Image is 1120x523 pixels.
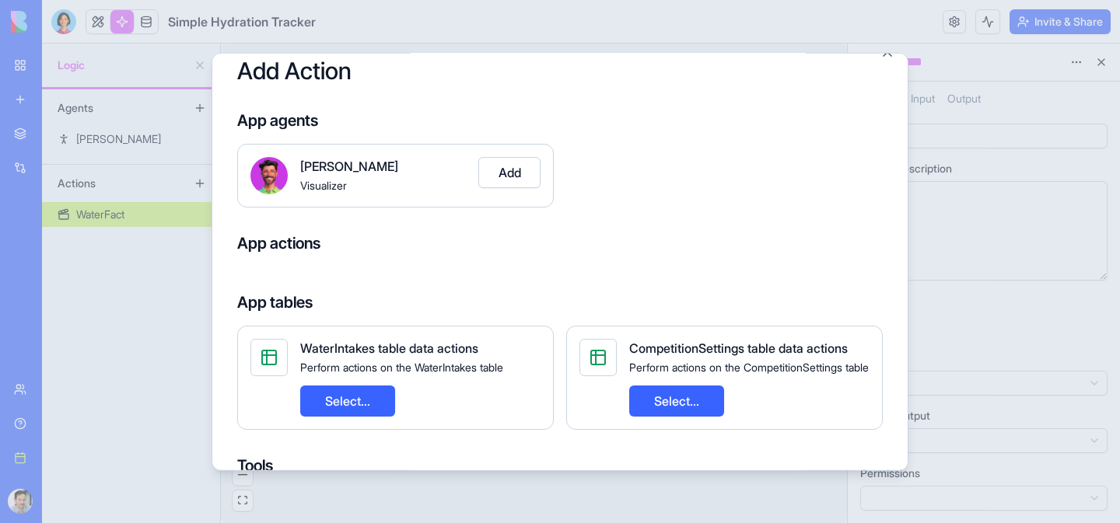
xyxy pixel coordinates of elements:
button: Select... [300,385,395,416]
span: Perform actions on the CompetitionSettings table [629,360,869,373]
span: Visualizer [300,178,347,191]
h4: App tables [237,291,883,312]
h2: Add Action [237,56,883,84]
button: Add [478,156,541,187]
h4: Tools [237,454,883,476]
span: Perform actions on the WaterIntakes table [300,360,503,373]
h4: App agents [237,109,883,131]
button: Select... [629,385,724,416]
span: WaterIntakes table data actions [300,340,478,355]
span: [PERSON_NAME] [300,158,398,173]
h4: App actions [237,232,883,253]
span: CompetitionSettings table data actions [629,340,848,355]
